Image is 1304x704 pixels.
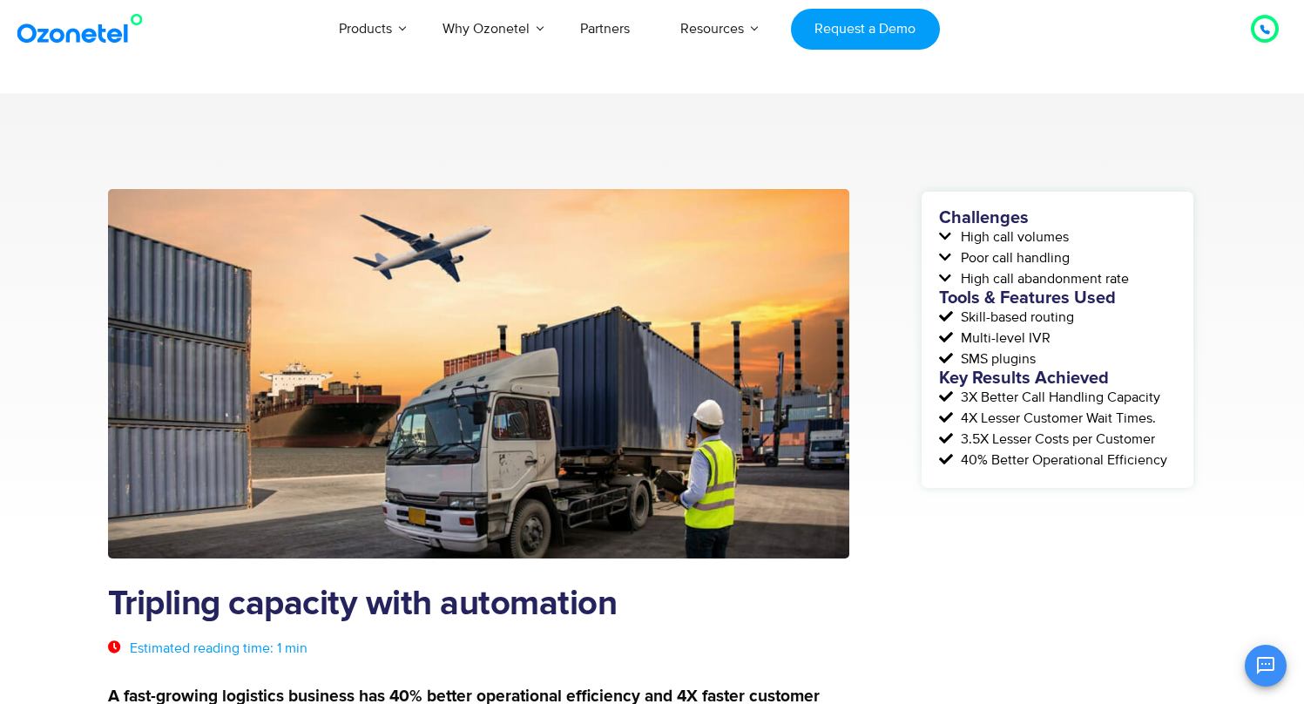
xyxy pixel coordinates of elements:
span: High call abandonment rate [956,268,1129,289]
span: 3.5X Lesser Costs per Customer [956,429,1155,450]
span: 4X Lesser Customer Wait Times. [956,408,1156,429]
span: High call volumes [956,227,1069,247]
span: 1 min [277,640,307,657]
a: Request a Demo [791,9,940,50]
button: Open chat [1245,645,1287,687]
span: Skill-based routing [956,307,1074,328]
span: 40% Better Operational Efficiency [956,450,1167,470]
h5: Key Results Achieved [939,369,1176,387]
h5: Challenges [939,209,1176,227]
h1: Tripling capacity with automation [108,585,850,625]
span: 3X Better Call Handling Capacity [956,387,1160,408]
span: Multi-level IVR [956,328,1051,349]
h5: Tools & Features Used [939,289,1176,307]
span: SMS plugins [956,349,1036,369]
span: Estimated reading time: [130,640,274,657]
span: Poor call handling [956,247,1070,268]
